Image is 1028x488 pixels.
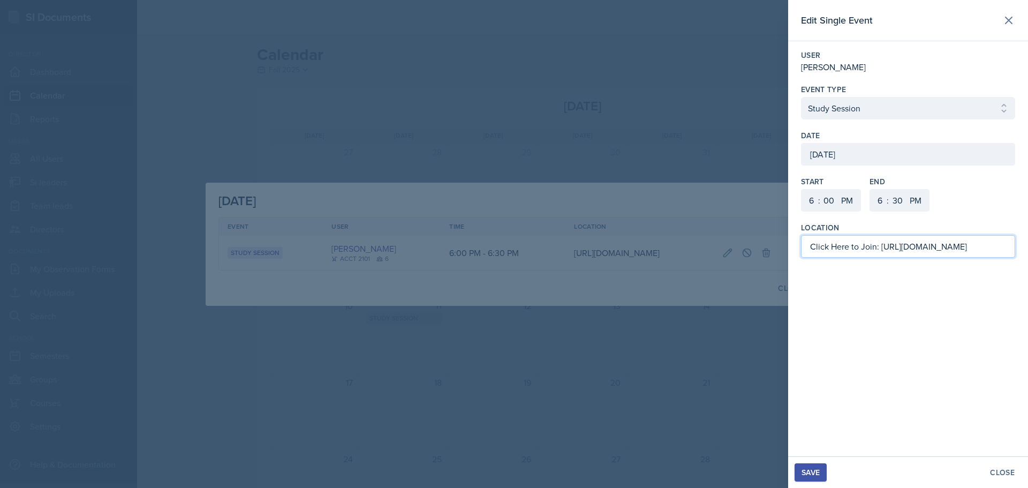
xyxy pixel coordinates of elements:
div: : [818,194,820,207]
div: [PERSON_NAME] [801,61,1015,73]
label: Start [801,176,861,187]
button: Close [983,463,1022,482]
label: User [801,50,1015,61]
label: End [870,176,929,187]
label: Location [801,222,840,233]
label: Date [801,130,820,141]
button: Save [795,463,827,482]
h2: Edit Single Event [801,13,873,28]
div: : [887,194,889,207]
input: Enter location [801,235,1015,258]
div: Close [990,468,1015,477]
div: Save [802,468,820,477]
label: Event Type [801,84,846,95]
